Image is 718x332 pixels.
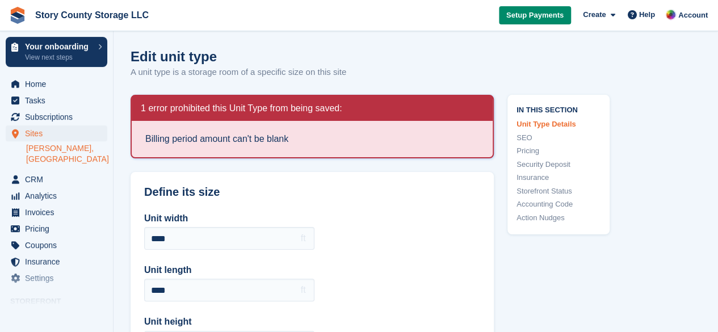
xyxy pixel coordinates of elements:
[141,103,342,114] h2: 1 error prohibited this Unit Type from being saved:
[6,237,107,253] a: menu
[517,172,601,183] a: Insurance
[25,109,93,125] span: Subscriptions
[25,237,93,253] span: Coupons
[499,6,571,25] a: Setup Payments
[6,270,107,286] a: menu
[639,9,655,20] span: Help
[25,43,93,51] p: Your onboarding
[517,104,601,115] span: In this section
[25,76,93,92] span: Home
[506,10,564,21] span: Setup Payments
[10,296,113,307] span: Storefront
[517,132,601,144] a: SEO
[6,109,107,125] a: menu
[131,49,346,64] h1: Edit unit type
[144,186,480,199] h2: Define its size
[678,10,708,21] span: Account
[25,204,93,220] span: Invoices
[517,186,601,197] a: Storefront Status
[25,171,93,187] span: CRM
[6,171,107,187] a: menu
[131,66,346,79] p: A unit type is a storage room of a specific size on this site
[25,254,93,270] span: Insurance
[26,143,107,165] a: [PERSON_NAME], [GEOGRAPHIC_DATA]
[6,221,107,237] a: menu
[25,125,93,141] span: Sites
[6,125,107,141] a: menu
[517,119,601,130] a: Unit Type Details
[25,52,93,62] p: View next steps
[6,188,107,204] a: menu
[6,204,107,220] a: menu
[31,6,153,24] a: Story County Storage LLC
[6,76,107,92] a: menu
[25,270,93,286] span: Settings
[144,263,314,277] label: Unit length
[144,212,314,225] label: Unit width
[517,212,601,224] a: Action Nudges
[517,199,601,210] a: Accounting Code
[6,254,107,270] a: menu
[25,188,93,204] span: Analytics
[9,7,26,24] img: stora-icon-8386f47178a22dfd0bd8f6a31ec36ba5ce8667c1dd55bd0f319d3a0aa187defe.svg
[145,132,479,146] li: Billing period amount can't be blank
[517,159,601,170] a: Security Deposit
[583,9,606,20] span: Create
[25,221,93,237] span: Pricing
[144,315,314,329] label: Unit height
[6,37,107,67] a: Your onboarding View next steps
[665,9,677,20] img: Leah Hattan
[517,145,601,157] a: Pricing
[6,93,107,108] a: menu
[25,93,93,108] span: Tasks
